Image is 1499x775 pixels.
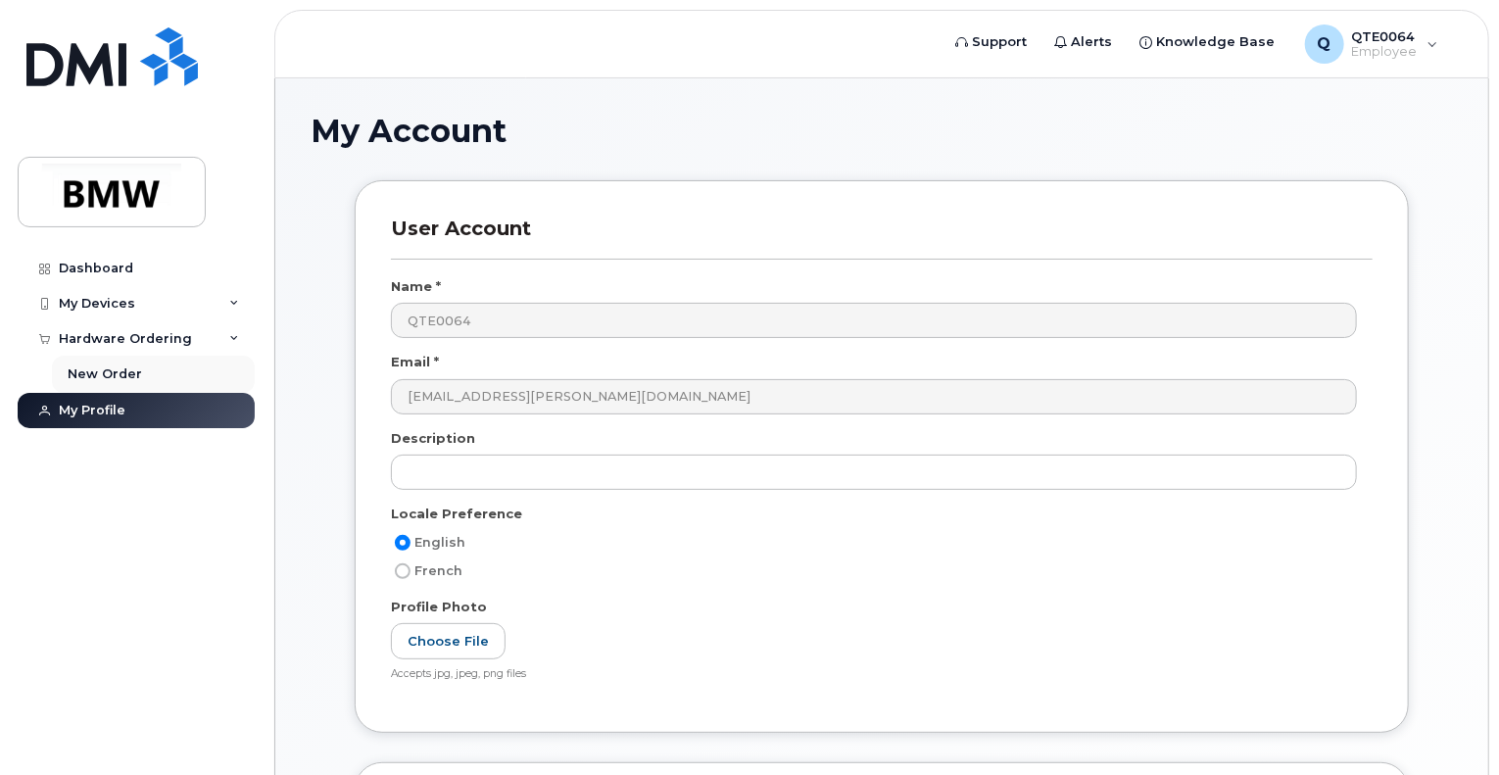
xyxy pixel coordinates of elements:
label: Profile Photo [391,598,487,616]
input: French [395,563,411,579]
span: French [414,563,462,578]
label: Choose File [391,623,506,659]
label: Locale Preference [391,505,522,523]
label: Description [391,429,475,448]
h3: User Account [391,217,1373,259]
label: Email * [391,353,439,371]
h1: My Account [311,114,1453,148]
span: English [414,535,465,550]
input: English [395,535,411,551]
div: Accepts jpg, jpeg, png files [391,667,1357,682]
iframe: Messenger Launcher [1414,690,1484,760]
label: Name * [391,277,441,296]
